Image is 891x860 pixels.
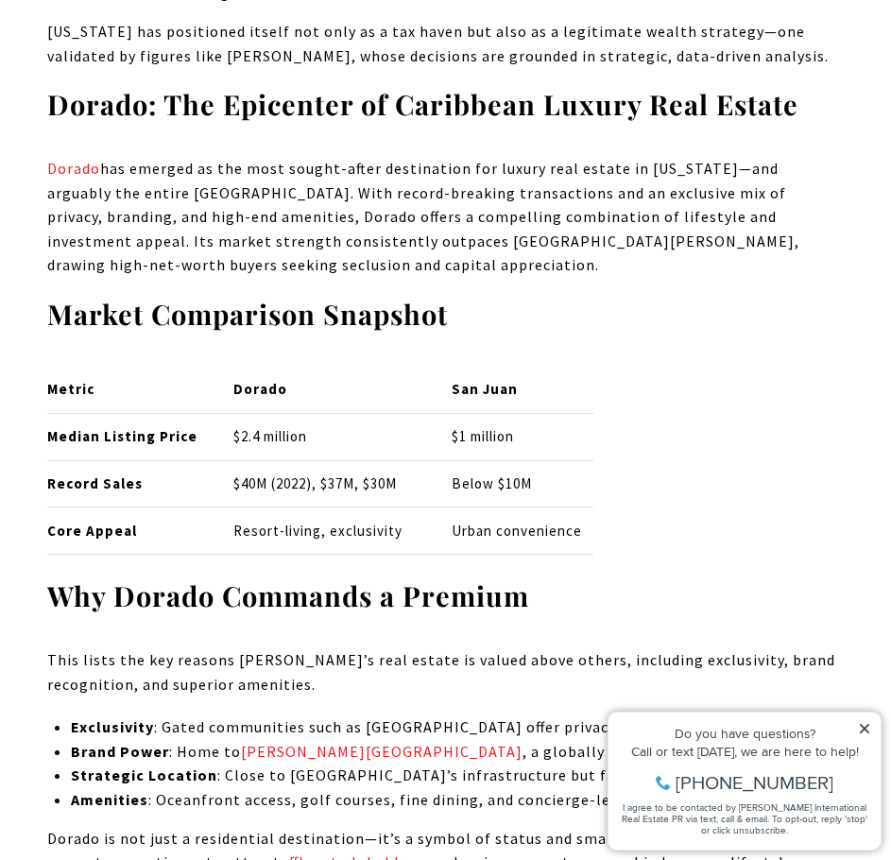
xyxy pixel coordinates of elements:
p: $40M (2022), $37M, $30M [233,473,420,496]
div: Do you have questions? [20,43,273,56]
p: Resort-living, exclusivity [233,520,420,543]
strong: San Juan [452,380,518,398]
strong: Dorado [233,380,287,398]
p: [US_STATE] has positioned itself not only as a tax haven but also as a legitimate wealth strategy... [47,20,844,68]
p: Below $10M [452,473,593,496]
span: [PHONE_NUMBER] [77,89,235,108]
div: Call or text [DATE], we are here to help! [20,60,273,74]
strong: Amenities [71,790,148,809]
strong: Market Comparison Snapshot [47,296,448,332]
span: I agree to be contacted by [PERSON_NAME] International Real Estate PR via text, call & email. To ... [24,116,269,152]
p: : Close to [GEOGRAPHIC_DATA]’s infrastructure but far enough to ensure tranquility. [71,764,844,788]
p: has emerged as the most sought-after destination for luxury real estate in [US_STATE]—and arguabl... [47,157,844,278]
strong: Brand Power [71,742,169,761]
strong: Record Sales [47,474,143,492]
strong: Core Appeal [47,522,137,540]
strong: Median Listing Price [47,427,197,445]
strong: Metric [47,380,94,398]
a: Ritz-Carlton Reserve - open in a new tab [241,742,523,761]
p: $1 million [452,425,593,449]
p: This lists the key reasons [PERSON_NAME]’s real estate is valued above others, including exclusiv... [47,648,844,697]
strong: Exclusivity [71,717,154,736]
p: $2.4 million [233,425,420,449]
p: : Gated communities such as [GEOGRAPHIC_DATA] offer privacy and prestige. [71,715,844,740]
strong: Why Dorado Commands a Premium [47,577,529,613]
strong: Strategic Location [71,765,217,784]
p: : Oceanfront access, golf courses, fine dining, and concierge-level services. [71,788,844,813]
strong: Dorado: The Epicenter of Caribbean Luxury Real Estate [47,86,798,122]
a: Dorado - open in a new tab [47,159,100,178]
p: : Home to , a globally recognized symbol of luxury. [71,740,844,765]
p: Urban convenience [452,520,593,543]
